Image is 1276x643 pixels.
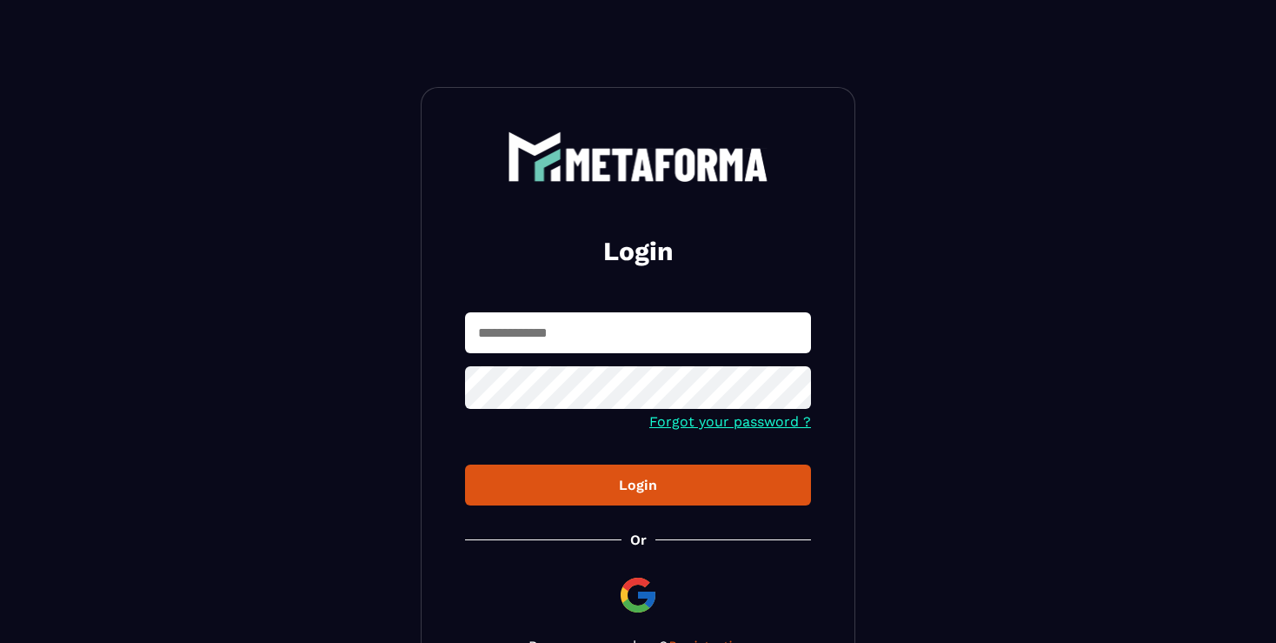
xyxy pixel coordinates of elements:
h2: Login [486,234,790,269]
a: logo [465,131,811,182]
div: Login [479,477,797,493]
a: Forgot your password ? [649,413,811,430]
img: logo [508,131,768,182]
img: google [617,574,659,616]
button: Login [465,465,811,506]
p: Or [630,532,647,548]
